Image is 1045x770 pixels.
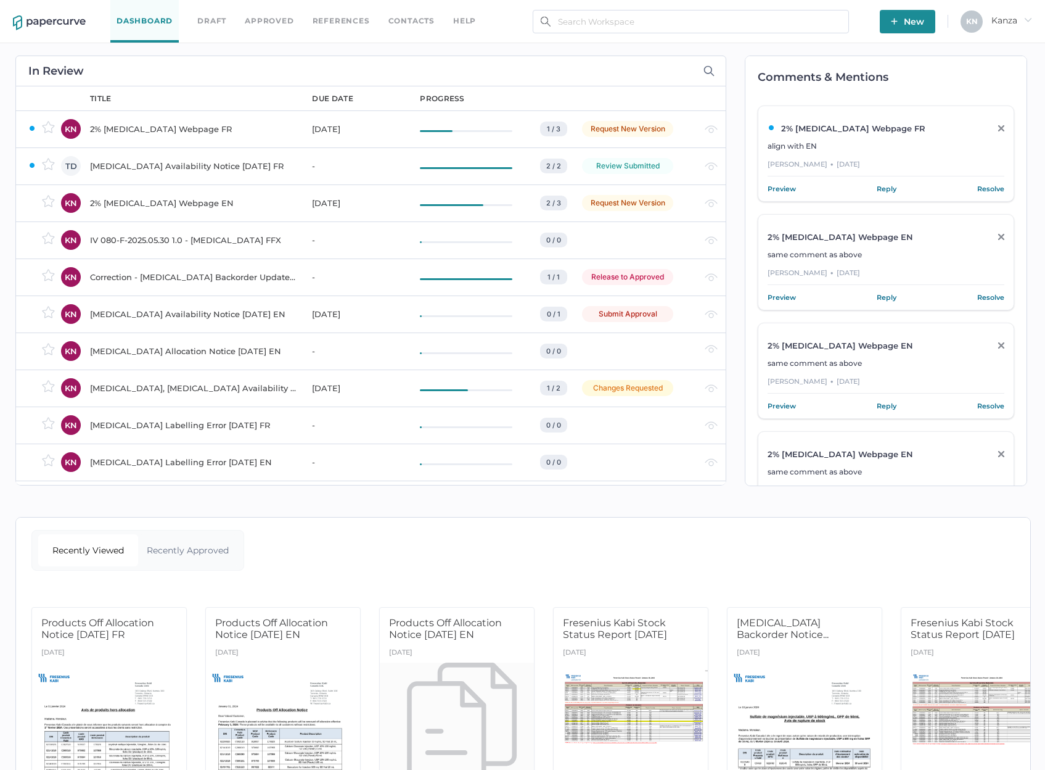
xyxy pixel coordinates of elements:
div: [DATE] [737,645,760,663]
div: 2% [MEDICAL_DATA] Webpage EN [90,196,297,210]
div: TD [61,156,81,176]
div: [MEDICAL_DATA] Labelling Error [DATE] EN [90,455,297,470]
td: - [300,333,408,370]
div: [DATE] [41,645,65,663]
div: 0 / 1 [540,307,567,321]
div: title [90,93,112,104]
td: - [300,221,408,259]
a: Reply [877,291,896,304]
div: [DATE] [312,196,405,210]
img: eye-light-gray.b6d092a5.svg [705,162,718,170]
div: 2% [MEDICAL_DATA] Webpage FR [90,122,297,136]
img: eye-light-gray.b6d092a5.svg [705,384,718,392]
a: Preview [768,291,796,304]
div: Release to Approved [582,269,673,285]
div: [DATE] [389,645,412,663]
div: 1 / 3 [540,122,567,136]
img: plus-white.e19ec114.svg [891,18,898,25]
img: close-grey.86d01b58.svg [998,451,1004,457]
img: search.bf03fe8b.svg [541,17,551,27]
img: star-inactive.70f2008a.svg [42,269,55,281]
div: [PERSON_NAME] [DATE] [768,484,1004,502]
img: close-grey.86d01b58.svg [998,234,1004,240]
div: KN [61,193,81,213]
span: Fresenius Kabi Stock Status Report [DATE] [911,617,1015,640]
div: [MEDICAL_DATA] Labelling Error [DATE] FR [90,418,297,433]
img: star-inactive.70f2008a.svg [42,417,55,429]
img: eye-light-gray.b6d092a5.svg [705,310,718,318]
img: eye-light-gray.b6d092a5.svg [705,458,718,466]
div: [DATE] [563,645,586,663]
div: [MEDICAL_DATA] Allocation Notice [DATE] EN [90,344,297,358]
div: ● [830,376,834,387]
a: Draft [197,14,226,28]
div: [MEDICAL_DATA] Availability Notice [DATE] FR [90,159,297,173]
h2: In Review [28,65,84,77]
img: ZaPP2z7XVwAAAABJRU5ErkJggg== [768,124,775,131]
a: References [313,14,370,28]
div: 0 / 0 [540,233,567,247]
div: [DATE] [312,122,405,136]
div: ● [830,159,834,170]
h2: Comments & Mentions [758,72,1027,83]
div: [PERSON_NAME] [DATE] [768,267,1004,285]
div: 2 / 3 [540,196,567,210]
img: star-inactive.70f2008a.svg [42,306,55,318]
img: star-inactive.70f2008a.svg [42,121,55,133]
span: Products Off Allocation Notice [DATE] EN [389,617,502,640]
span: same comment as above [768,250,862,259]
img: eye-light-gray.b6d092a5.svg [705,421,718,429]
img: star-inactive.70f2008a.svg [42,454,55,466]
div: Review Submitted [582,158,673,174]
a: Preview [768,400,796,412]
div: Correction - [MEDICAL_DATA] Backorder Update [DATE] EN [90,270,297,284]
img: search-icon-expand.c6106642.svg [703,65,715,77]
div: ● [830,267,834,278]
td: - [300,147,408,184]
img: eye-light-gray.b6d092a5.svg [705,236,718,244]
img: ZaPP2z7XVwAAAABJRU5ErkJggg== [28,125,36,132]
span: same comment as above [768,467,862,476]
div: [PERSON_NAME] [DATE] [768,159,1004,176]
div: 1 / 2 [540,381,567,395]
div: [DATE] [312,381,405,395]
div: [MEDICAL_DATA], [MEDICAL_DATA] Availability Notice [DATE] ENG [90,381,297,395]
a: Preview [768,183,796,195]
div: due date [312,93,353,104]
img: eye-light-gray.b6d092a5.svg [705,199,718,207]
div: Request New Version [582,121,673,137]
td: - [300,259,408,296]
img: star-inactive.70f2008a.svg [42,380,55,392]
div: KN [61,230,81,250]
div: KN [61,304,81,324]
span: same comment as above [768,358,862,368]
div: [DATE] [215,645,239,663]
div: 0 / 0 [540,344,567,358]
span: Fresenius Kabi Stock Status Report [DATE] [563,617,667,640]
div: [PERSON_NAME] [DATE] [768,376,1004,394]
div: KN [61,415,81,435]
img: star-inactive.70f2008a.svg [42,343,55,355]
div: 2% [MEDICAL_DATA] Webpage FR [768,123,981,133]
div: Submit Approval [582,306,673,322]
a: Reply [877,400,896,412]
div: [DATE] [911,645,934,663]
a: Resolve [977,183,1004,195]
img: ZaPP2z7XVwAAAABJRU5ErkJggg== [28,162,36,169]
div: ● [830,484,834,495]
div: IV 080-F-2025.05.30 1.0 - [MEDICAL_DATA] FFX [90,233,297,247]
div: help [453,14,476,28]
div: Recently Approved [138,534,238,566]
div: 0 / 0 [540,418,567,433]
div: 2 / 2 [540,159,567,173]
img: papercurve-logo-colour.7244d18c.svg [13,15,86,30]
a: Resolve [977,400,1004,412]
div: 1 / 1 [540,270,567,284]
i: arrow_right [1023,15,1032,24]
div: Request New Version [582,195,673,211]
span: Products Off Allocation Notice [DATE] EN [215,617,328,640]
input: Search Workspace [533,10,849,33]
span: K N [966,17,978,26]
div: Changes Requested [582,380,673,396]
span: align with EN [768,141,817,151]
